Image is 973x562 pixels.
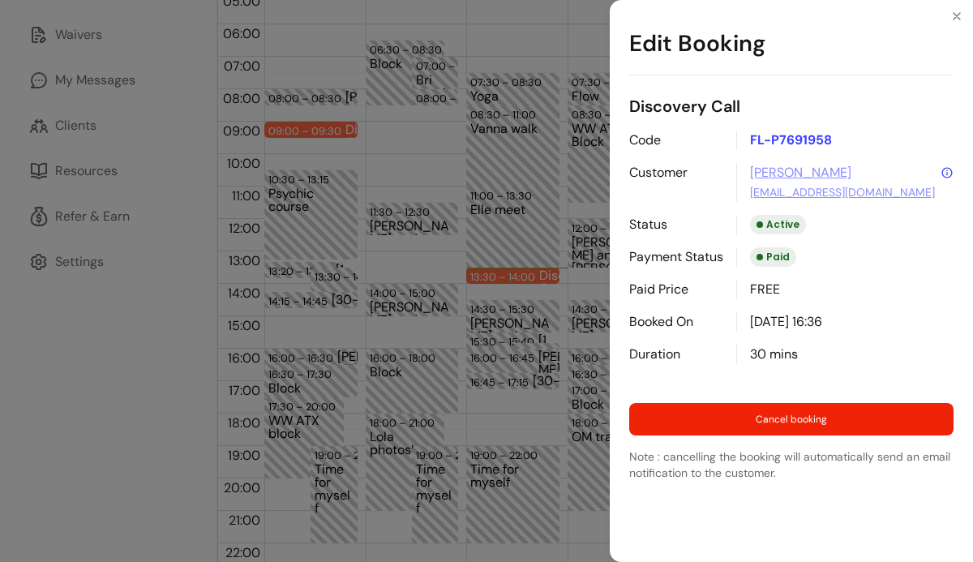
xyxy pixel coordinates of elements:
[629,247,723,267] p: Payment Status
[629,13,954,75] h1: Edit Booking
[750,247,796,267] div: Paid
[736,312,954,332] div: [DATE] 16:36
[629,163,723,202] p: Customer
[750,163,851,182] a: [PERSON_NAME]
[629,345,723,364] p: Duration
[629,280,723,299] p: Paid Price
[736,131,954,150] p: FL-P7691958
[629,312,723,332] p: Booked On
[629,95,954,118] p: Discovery Call
[736,280,954,299] div: FREE
[629,448,954,481] p: Note : cancelling the booking will automatically send an email notification to the customer.
[629,403,954,435] button: Cancel booking
[750,184,935,200] a: [EMAIL_ADDRESS][DOMAIN_NAME]
[629,215,723,234] p: Status
[736,345,954,364] div: 30 mins
[944,3,970,29] button: Close
[629,131,723,150] p: Code
[750,215,806,234] div: Active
